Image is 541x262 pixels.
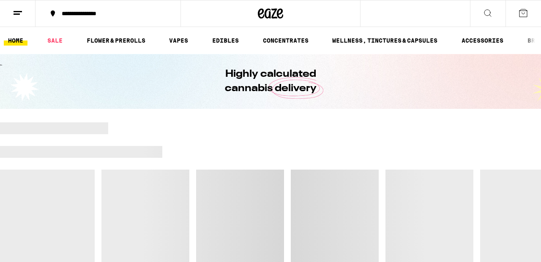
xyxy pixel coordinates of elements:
a: EDIBLES [208,35,243,46]
h1: Highly calculated cannabis delivery [201,67,340,96]
a: CONCENTRATES [259,35,313,46]
a: WELLNESS, TINCTURES & CAPSULES [328,35,442,46]
a: VAPES [165,35,192,46]
a: HOME [4,35,27,46]
a: SALE [43,35,67,46]
a: ACCESSORIES [457,35,508,46]
a: FLOWER & PREROLLS [82,35,150,46]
